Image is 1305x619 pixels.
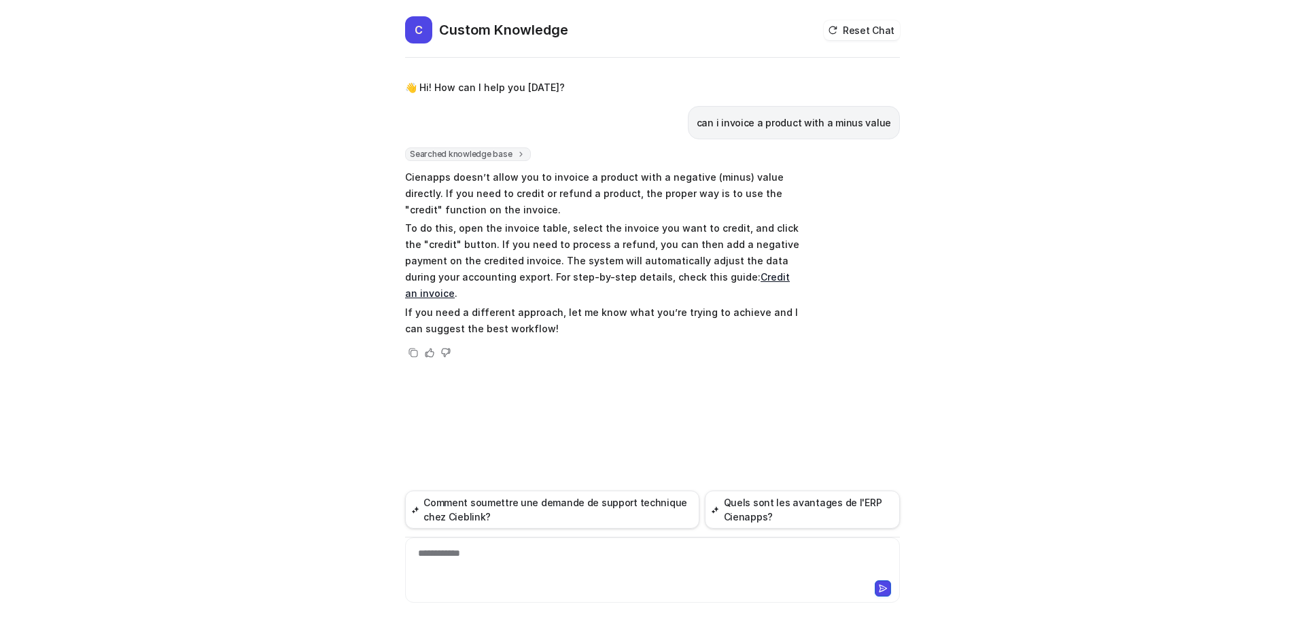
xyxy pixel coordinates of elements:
[697,115,891,131] p: can i invoice a product with a minus value
[824,20,900,40] button: Reset Chat
[405,491,699,529] button: Comment soumettre une demande de support technique chez Cieblink?
[405,16,432,43] span: C
[405,147,531,161] span: Searched knowledge base
[405,79,565,96] p: 👋 Hi! How can I help you [DATE]?
[405,169,803,218] p: Cienapps doesn’t allow you to invoice a product with a negative (minus) value directly. If you ne...
[405,304,803,337] p: If you need a different approach, let me know what you’re trying to achieve and I can suggest the...
[705,491,900,529] button: Quels sont les avantages de l'ERP Cienapps?
[439,20,568,39] h2: Custom Knowledge
[405,220,803,302] p: To do this, open the invoice table, select the invoice you want to credit, and click the "credit"...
